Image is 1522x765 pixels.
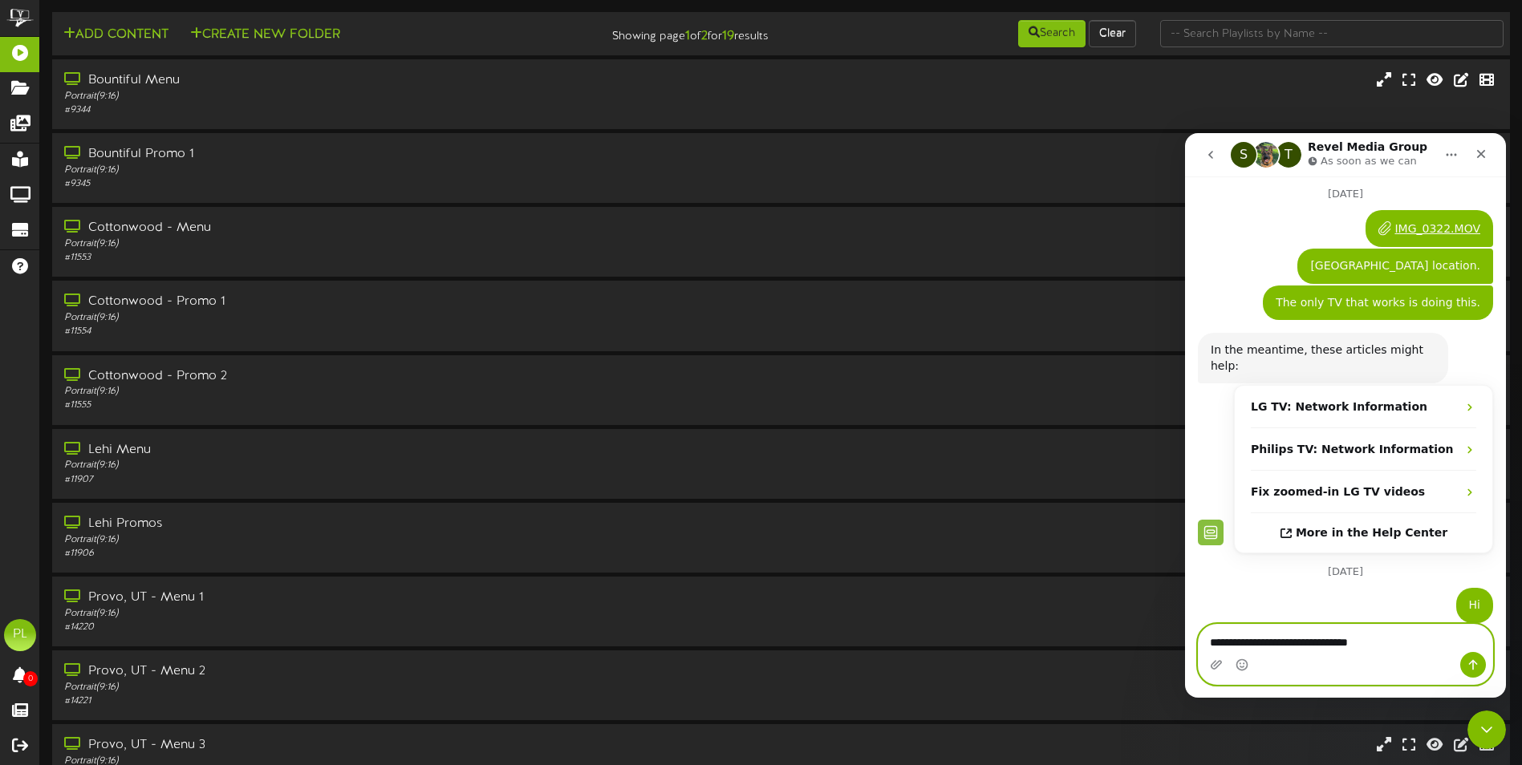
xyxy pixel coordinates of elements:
div: # 11906 [64,547,647,561]
div: Portrait ( 9:16 ) [64,237,647,251]
div: # 9344 [64,103,647,117]
button: Search [1018,20,1086,47]
div: Portrait ( 9:16 ) [64,681,647,694]
input: -- Search Playlists by Name -- [1160,20,1504,47]
div: PL [4,619,36,651]
div: # 14221 [64,694,647,708]
div: # 11554 [64,325,647,338]
div: Cottonwood - Menu [64,219,647,237]
button: Add Content [59,25,173,45]
div: Bountiful Menu [64,71,647,90]
div: # 11907 [64,473,647,487]
div: # 11553 [64,251,647,265]
strong: 2 [701,29,708,43]
div: # 11555 [64,399,647,412]
div: Portrait ( 9:16 ) [64,311,647,325]
div: Portrait ( 9:16 ) [64,533,647,547]
div: Portrait ( 9:16 ) [64,385,647,399]
div: Provo, UT - Menu 1 [64,589,647,607]
div: Portrait ( 9:16 ) [64,607,647,621]
div: # 14220 [64,621,647,634]
div: Lehi Promos [64,515,647,533]
div: Portrait ( 9:16 ) [64,164,647,177]
div: Portrait ( 9:16 ) [64,459,647,472]
div: Cottonwood - Promo 1 [64,293,647,311]
button: Create New Folder [185,25,345,45]
div: Showing page of for results [536,18,781,46]
div: Portrait ( 9:16 ) [64,90,647,103]
div: Lehi Menu [64,441,647,459]
iframe: Intercom live chat [1467,710,1506,749]
div: Bountiful Promo 1 [64,145,647,164]
span: 0 [23,671,38,686]
div: # 9345 [64,177,647,191]
button: Clear [1089,20,1136,47]
div: Provo, UT - Menu 3 [64,736,647,755]
iframe: Intercom live chat [1185,133,1506,698]
div: Provo, UT - Menu 2 [64,662,647,681]
div: Cottonwood - Promo 2 [64,367,647,386]
strong: 19 [722,29,734,43]
strong: 1 [685,29,690,43]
